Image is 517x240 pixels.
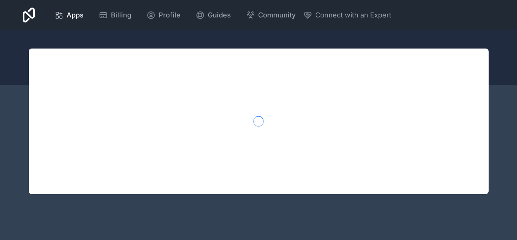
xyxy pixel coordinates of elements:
[208,10,231,20] span: Guides
[258,10,296,20] span: Community
[303,10,391,20] button: Connect with an Expert
[67,10,84,20] span: Apps
[159,10,181,20] span: Profile
[93,7,137,24] a: Billing
[111,10,131,20] span: Billing
[190,7,237,24] a: Guides
[315,10,391,20] span: Connect with an Expert
[140,7,187,24] a: Profile
[48,7,90,24] a: Apps
[240,7,302,24] a: Community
